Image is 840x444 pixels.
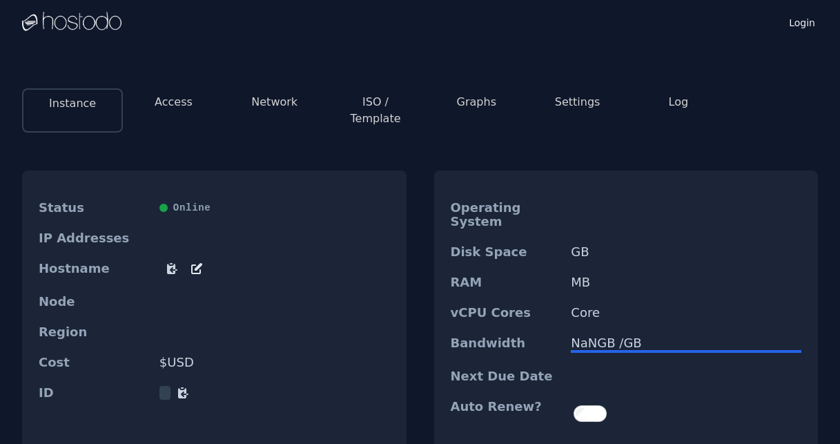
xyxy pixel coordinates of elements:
dt: Auto Renew? [451,400,560,427]
dd: $ USD [159,356,390,369]
div: Online [159,201,390,215]
dd: MB [571,276,801,289]
button: Instance [49,95,96,112]
a: Login [786,13,818,30]
dt: RAM [451,276,560,289]
dt: Region [39,325,148,339]
button: Settings [555,94,600,110]
img: Logo [22,12,121,32]
button: Log [669,94,689,110]
dd: GB [571,245,801,259]
dt: Cost [39,356,148,369]
dt: Node [39,295,148,309]
button: Access [155,94,193,110]
dt: Disk Space [451,245,560,259]
dt: IP Addresses [39,231,148,245]
button: Graphs [457,94,496,110]
dt: Next Due Date [451,369,560,383]
dt: Status [39,201,148,215]
dd: Core [571,306,801,320]
dt: Bandwidth [451,336,560,353]
dt: Hostname [39,262,148,278]
button: ISO / Template [336,94,415,127]
dt: vCPU Cores [451,306,560,320]
div: NaN GB / GB [571,336,801,350]
dt: ID [39,386,148,400]
dt: Operating System [451,201,560,229]
button: Network [251,94,297,110]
